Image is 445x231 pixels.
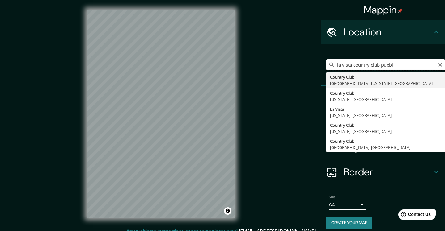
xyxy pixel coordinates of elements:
div: Pins [321,86,445,110]
h4: Border [344,166,433,178]
input: Pick your city or area [326,59,445,70]
div: Country Club [330,90,441,96]
button: Toggle attribution [224,207,231,215]
canvas: Map [87,10,235,218]
div: Country Club [330,122,441,128]
img: pin-icon.png [398,8,403,13]
h4: Location [344,26,433,38]
div: [GEOGRAPHIC_DATA], [US_STATE], [GEOGRAPHIC_DATA] [330,80,441,86]
h4: Layout [344,141,433,154]
button: Create your map [326,217,372,229]
div: Style [321,110,445,135]
div: La Vista [330,106,441,112]
div: [US_STATE], [GEOGRAPHIC_DATA] [330,128,441,134]
div: Layout [321,135,445,160]
h4: Mappin [364,4,403,16]
div: A4 [329,200,366,210]
div: [GEOGRAPHIC_DATA], [GEOGRAPHIC_DATA] [330,144,441,151]
label: Size [329,195,335,200]
div: Location [321,20,445,44]
iframe: Help widget launcher [390,207,438,224]
div: Country Club [330,74,441,80]
button: Clear [438,61,443,67]
div: [US_STATE], [GEOGRAPHIC_DATA] [330,96,441,102]
div: Border [321,160,445,184]
div: Country Club [330,138,441,144]
div: [US_STATE], [GEOGRAPHIC_DATA] [330,112,441,118]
